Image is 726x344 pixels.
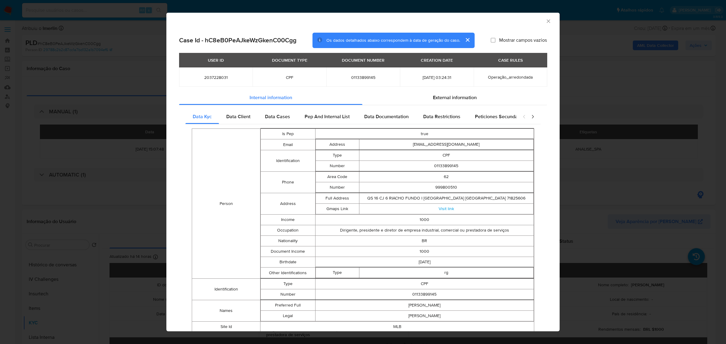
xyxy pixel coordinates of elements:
td: 62 [359,172,533,182]
td: Type [261,279,316,289]
td: Address [261,193,316,215]
td: 1000 [315,246,534,257]
span: Os dados detalhados abaixo correspondem à data de geração do caso. [326,37,460,43]
td: Type [316,268,359,278]
div: closure-recommendation-modal [166,13,560,331]
div: CASE RULES [495,55,526,65]
td: MLB [260,322,534,332]
td: Type [316,150,359,161]
td: rg [359,268,533,278]
td: Identification [261,150,316,172]
td: Full Address [316,193,359,204]
div: DOCUMENT TYPE [268,55,311,65]
span: Peticiones Secundarias [475,113,526,120]
td: Gmaps Link [316,204,359,214]
input: Mostrar campos vazios [491,38,495,43]
td: Number [261,289,316,300]
td: Identification [192,279,260,300]
td: Site Id [192,322,260,332]
div: USER ID [204,55,227,65]
td: 01133899145 [315,289,534,300]
td: Phone [261,172,316,193]
td: 01133899145 [359,161,533,171]
td: Email [261,139,316,150]
span: Internal information [250,94,292,101]
td: Birthdate [261,257,316,268]
td: Number [316,182,359,193]
span: Data Client [226,113,250,120]
td: CPF [315,279,534,289]
button: cerrar [460,33,475,47]
td: Legal [261,311,316,321]
span: Mostrar campos vazios [499,37,547,43]
td: BR [315,236,534,246]
span: External information [433,94,477,101]
div: DOCUMENT NUMBER [338,55,388,65]
td: [EMAIL_ADDRESS][DOMAIN_NAME] [359,139,533,150]
td: [PERSON_NAME] [315,300,534,311]
td: true [315,129,534,139]
td: CPF [359,150,533,161]
td: Preferred Full [261,300,316,311]
td: Address [316,139,359,150]
td: Income [261,215,316,225]
span: Pep And Internal List [305,113,350,120]
button: Fechar a janela [545,18,551,24]
div: Detailed internal info [185,109,516,124]
h2: Case Id - hC8eB0PeAJkeWzGkenC00Cgg [179,36,296,44]
span: CPF [260,75,319,80]
span: 2037228031 [186,75,245,80]
div: CREATION DATE [417,55,456,65]
td: Occupation [261,225,316,236]
span: [DATE] 03:24:31 [407,75,466,80]
span: Data Restrictions [423,113,460,120]
td: Is Pep [261,129,316,139]
td: Other Identifications [261,268,316,278]
a: Visit link [439,206,454,212]
td: QS 16 CJ 6 RIACHO FUNDO I [GEOGRAPHIC_DATA] [GEOGRAPHIC_DATA] 71825606 [359,193,533,204]
td: Area Code [316,172,359,182]
td: Nationality [261,236,316,246]
span: Data Kyc [193,113,212,120]
span: 01133899145 [334,75,393,80]
span: Data Cases [265,113,290,120]
td: Person [192,129,260,279]
td: 1000 [315,215,534,225]
td: Number [316,161,359,171]
td: [DATE] [315,257,534,268]
td: [PERSON_NAME] [315,311,534,321]
td: 999800510 [359,182,533,193]
td: Names [192,300,260,322]
td: Dirigente, presidente e diretor de empresa industrial, comercial ou prestadora de serviços [315,225,534,236]
span: Operação_arredondada [488,74,533,80]
td: Document Income [261,246,316,257]
span: Data Documentation [364,113,409,120]
div: Detailed info [179,90,547,105]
